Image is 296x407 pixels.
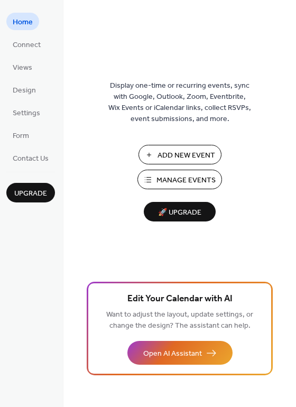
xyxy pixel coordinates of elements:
[13,17,33,28] span: Home
[6,126,35,144] a: Form
[6,81,42,98] a: Design
[6,13,39,30] a: Home
[144,202,216,221] button: 🚀 Upgrade
[150,206,209,220] span: 🚀 Upgrade
[13,131,29,142] span: Form
[106,308,253,333] span: Want to adjust the layout, update settings, or change the design? The assistant can help.
[143,348,202,359] span: Open AI Assistant
[6,183,55,202] button: Upgrade
[108,80,251,125] span: Display one-time or recurring events, sync with Google, Outlook, Zoom, Eventbrite, Wix Events or ...
[6,104,47,121] a: Settings
[6,58,39,76] a: Views
[127,341,233,365] button: Open AI Assistant
[158,150,215,161] span: Add New Event
[127,292,233,307] span: Edit Your Calendar with AI
[6,149,55,166] a: Contact Us
[6,35,47,53] a: Connect
[137,170,222,189] button: Manage Events
[13,40,41,51] span: Connect
[13,62,32,73] span: Views
[13,153,49,164] span: Contact Us
[156,175,216,186] span: Manage Events
[13,108,40,119] span: Settings
[14,188,47,199] span: Upgrade
[138,145,221,164] button: Add New Event
[13,85,36,96] span: Design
